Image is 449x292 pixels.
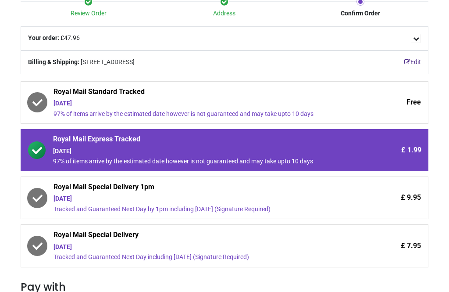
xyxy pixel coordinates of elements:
span: £ 9.95 [401,193,421,202]
span: Royal Mail Special Delivery 1pm [53,182,347,195]
div: 97% of items arrive by the estimated date however is not guaranteed and may take upto 10 days [53,157,348,166]
span: [STREET_ADDRESS] [81,58,135,67]
div: [DATE] [53,99,347,108]
b: Your order: [28,34,59,41]
div: 97% of items arrive by the estimated date however is not guaranteed and may take upto 10 days [53,110,347,119]
span: £ [61,34,80,41]
div: Confirm Order [292,9,428,18]
span: Royal Mail Special Delivery [53,230,347,242]
span: Royal Mail Express Tracked [53,134,348,147]
a: Edit [404,58,421,67]
div: [DATE] [53,195,347,203]
div: Tracked and Guaranteed Next Day by 1pm including [DATE] (Signature Required) [53,205,347,214]
span: Details [411,34,421,43]
b: Billing & Shipping: [28,58,79,65]
div: Review Order [21,9,157,18]
div: Tracked and Guaranteed Next Day including [DATE] (Signature Required) [53,253,347,262]
div: [DATE] [53,243,347,252]
div: Address [157,9,292,18]
span: Free [406,97,421,107]
span: £ 1.99 [401,145,421,155]
span: Royal Mail Standard Tracked [53,87,347,99]
span: 47.96 [64,34,80,41]
div: [DATE] [53,147,348,156]
span: £ 7.95 [401,241,421,251]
